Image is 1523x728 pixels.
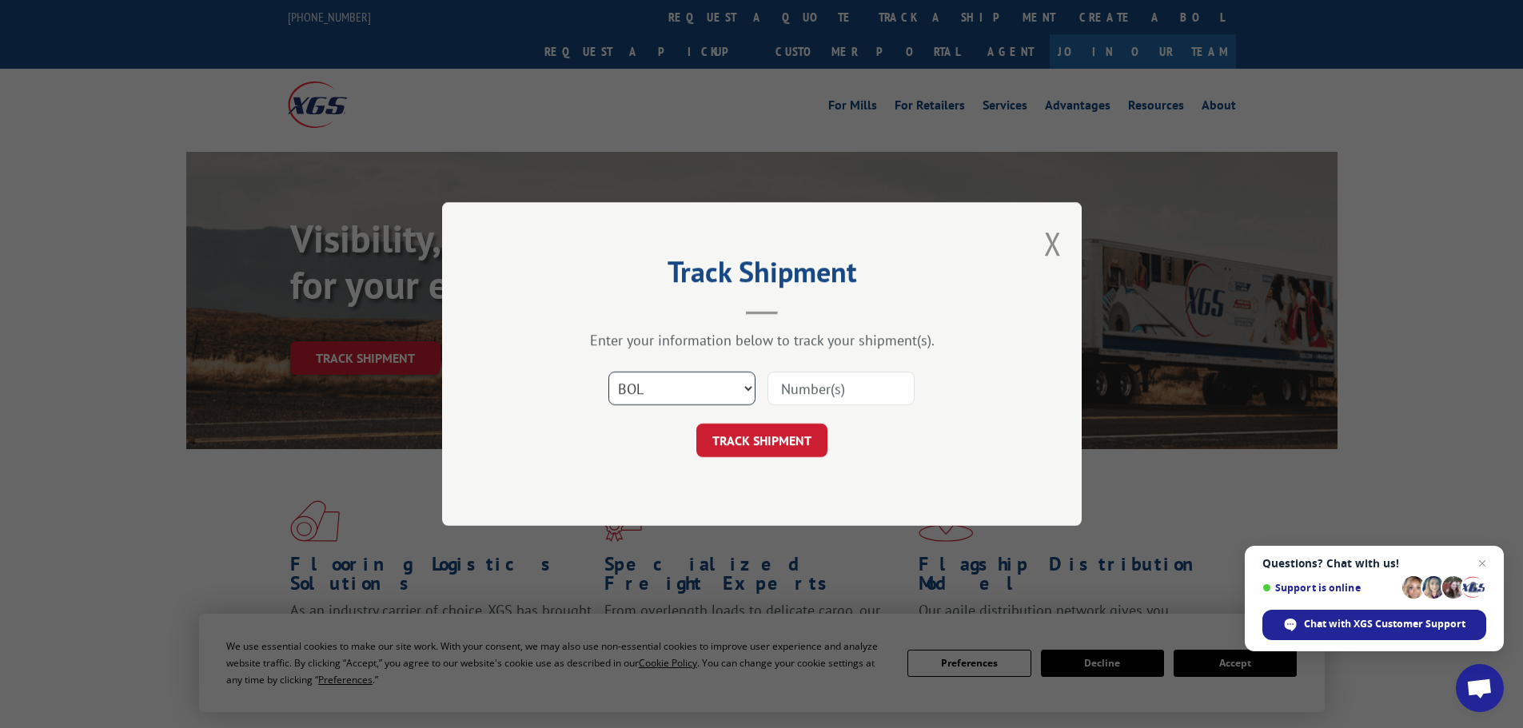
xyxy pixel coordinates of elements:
[1304,617,1465,631] span: Chat with XGS Customer Support
[1044,222,1062,265] button: Close modal
[1262,610,1486,640] div: Chat with XGS Customer Support
[522,331,1002,349] div: Enter your information below to track your shipment(s).
[522,261,1002,291] h2: Track Shipment
[1456,664,1504,712] div: Open chat
[1262,557,1486,570] span: Questions? Chat with us!
[1262,582,1397,594] span: Support is online
[696,424,827,457] button: TRACK SHIPMENT
[767,372,915,405] input: Number(s)
[1473,554,1492,573] span: Close chat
